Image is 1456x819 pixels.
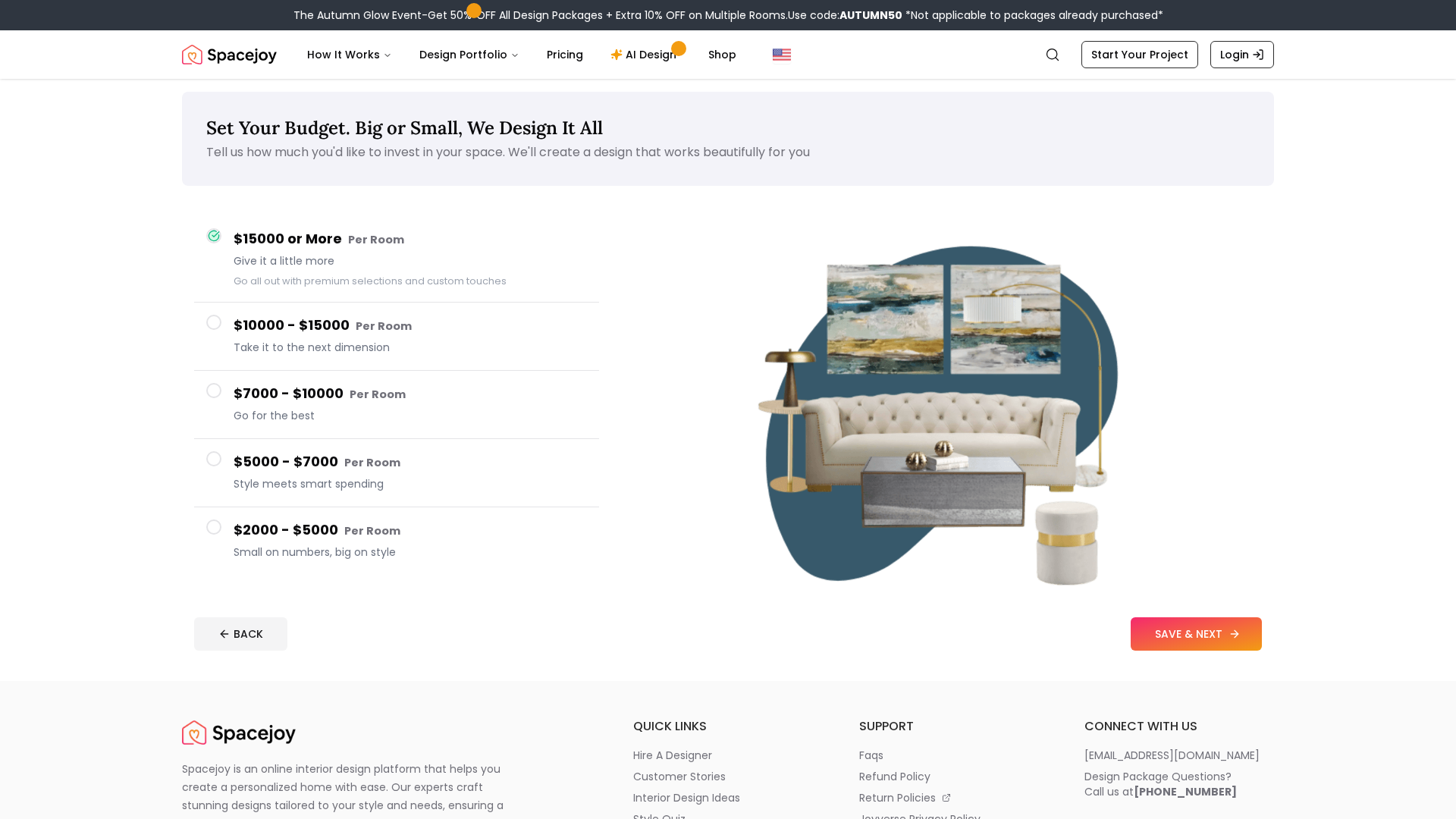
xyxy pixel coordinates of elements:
[234,340,587,355] span: Take it to the next dimension
[902,8,1163,23] span: *Not applicable to packages already purchased*
[859,790,1049,805] a: return policies
[234,451,587,473] h4: $5000 - $7000
[633,748,823,763] a: hire a designer
[1084,769,1237,799] div: Design Package Questions? Call us at
[206,116,603,140] span: Set Your Budget. Big or Small, We Design It All
[182,717,296,748] img: Spacejoy Logo
[598,39,693,70] a: AI Design
[633,790,823,805] a: interior design ideas
[194,617,287,651] button: BACK
[182,39,277,70] a: Spacejoy
[348,232,404,247] small: Per Room
[633,790,740,805] p: interior design ideas
[182,717,296,748] a: Spacejoy
[788,8,902,23] span: Use code:
[344,523,400,538] small: Per Room
[356,318,412,334] small: Per Room
[859,769,1049,784] a: refund policy
[859,769,930,784] p: refund policy
[535,39,595,70] a: Pricing
[234,519,587,541] h4: $2000 - $5000
[182,39,277,70] img: Spacejoy Logo
[344,455,400,470] small: Per Room
[182,30,1274,79] nav: Global
[633,748,712,763] p: hire a designer
[234,275,507,287] small: Go all out with premium selections and custom touches
[1081,41,1198,68] a: Start Your Project
[1131,617,1262,651] button: SAVE & NEXT
[295,39,404,70] button: How It Works
[696,39,748,70] a: Shop
[194,439,599,507] button: $5000 - $7000 Per RoomStyle meets smart spending
[194,507,599,575] button: $2000 - $5000 Per RoomSmall on numbers, big on style
[234,544,587,560] span: Small on numbers, big on style
[407,39,532,70] button: Design Portfolio
[206,143,1250,162] p: Tell us how much you'd like to invest in your space. We'll create a design that works beautifully...
[859,717,1049,736] h6: support
[194,216,599,303] button: $15000 or More Per RoomGive it a little moreGo all out with premium selections and custom touches
[839,8,902,23] b: AUTUMN50
[859,748,1049,763] a: faqs
[194,303,599,371] button: $10000 - $15000 Per RoomTake it to the next dimension
[633,769,823,784] a: customer stories
[234,315,587,337] h4: $10000 - $15000
[293,8,1163,23] div: The Autumn Glow Event-Get 50% OFF All Design Packages + Extra 10% OFF on Multiple Rooms.
[234,383,587,405] h4: $7000 - $10000
[1210,41,1274,68] a: Login
[1084,769,1274,799] a: Design Package Questions?Call us at[PHONE_NUMBER]
[1084,717,1274,736] h6: connect with us
[234,408,587,423] span: Go for the best
[633,769,726,784] p: customer stories
[1084,748,1274,763] a: [EMAIL_ADDRESS][DOMAIN_NAME]
[350,387,406,402] small: Per Room
[859,790,936,805] p: return policies
[1084,748,1260,763] p: [EMAIL_ADDRESS][DOMAIN_NAME]
[295,39,748,70] nav: Main
[859,748,883,763] p: faqs
[773,45,791,64] img: United States
[633,717,823,736] h6: quick links
[234,228,587,250] h4: $15000 or More
[234,253,587,268] span: Give it a little more
[194,371,599,439] button: $7000 - $10000 Per RoomGo for the best
[234,476,587,491] span: Style meets smart spending
[1134,784,1237,799] b: [PHONE_NUMBER]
